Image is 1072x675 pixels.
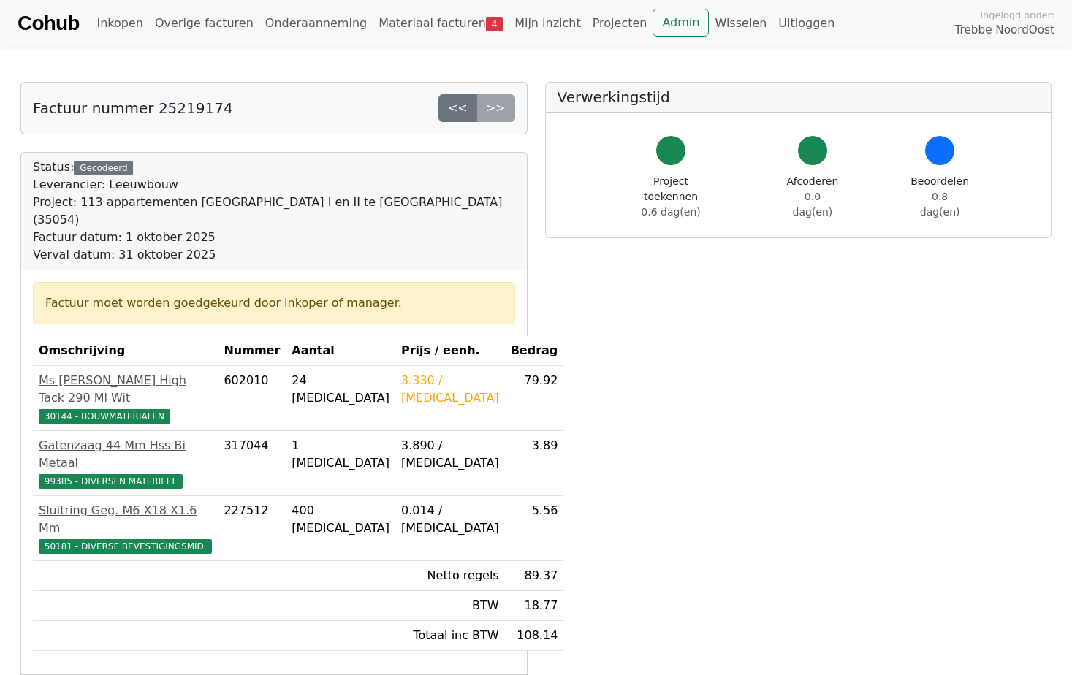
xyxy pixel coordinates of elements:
[401,437,499,472] div: 3.890 / [MEDICAL_DATA]
[785,174,841,220] div: Afcoderen
[505,431,564,496] td: 3.89
[401,372,499,407] div: 3.330 / [MEDICAL_DATA]
[33,159,515,264] div: Status:
[395,621,505,651] td: Totaal inc BTW
[33,229,515,246] div: Factuur datum: 1 oktober 2025
[33,99,233,117] h5: Factuur nummer 25219174
[505,336,564,366] th: Bedrag
[39,372,212,424] a: Ms [PERSON_NAME] High Tack 290 Ml Wit30144 - BOUWMATERIALEN
[438,94,477,122] a: <<
[793,191,833,218] span: 0.0 dag(en)
[395,591,505,621] td: BTW
[505,561,564,591] td: 89.37
[955,22,1054,39] span: Trebbe NoordOost
[505,591,564,621] td: 18.77
[149,9,259,38] a: Overige facturen
[39,474,183,489] span: 99385 - DIVERSEN MATERIEEL
[74,161,133,175] div: Gecodeerd
[39,409,170,424] span: 30144 - BOUWMATERIALEN
[641,206,700,218] span: 0.6 dag(en)
[911,174,969,220] div: Beoordelen
[33,336,218,366] th: Omschrijving
[218,496,286,561] td: 227512
[509,9,587,38] a: Mijn inzicht
[218,336,286,366] th: Nummer
[920,191,960,218] span: 0.8 dag(en)
[39,502,212,554] a: Sluitring Geg. M6 X18 X1.6 Mm50181 - DIVERSE BEVESTIGINGSMID.
[628,174,715,220] div: Project toekennen
[395,336,505,366] th: Prijs / eenh.
[18,6,79,41] a: Cohub
[39,372,212,407] div: Ms [PERSON_NAME] High Tack 290 Ml Wit
[587,9,653,38] a: Projecten
[486,17,503,31] span: 4
[401,502,499,537] div: 0.014 / [MEDICAL_DATA]
[292,437,389,472] div: 1 [MEDICAL_DATA]
[558,88,1040,106] h5: Verwerkingstijd
[373,9,509,38] a: Materiaal facturen4
[33,176,515,194] div: Leverancier: Leeuwbouw
[33,246,515,264] div: Verval datum: 31 oktober 2025
[653,9,709,37] a: Admin
[505,496,564,561] td: 5.56
[218,431,286,496] td: 317044
[39,437,212,472] div: Gatenzaag 44 Mm Hss Bi Metaal
[292,502,389,537] div: 400 [MEDICAL_DATA]
[709,9,772,38] a: Wisselen
[980,8,1054,22] span: Ingelogd onder:
[39,502,212,537] div: Sluitring Geg. M6 X18 X1.6 Mm
[395,561,505,591] td: Netto regels
[259,9,373,38] a: Onderaanneming
[33,194,515,229] div: Project: 113 appartementen [GEOGRAPHIC_DATA] I en II te [GEOGRAPHIC_DATA] (35054)
[45,294,503,312] div: Factuur moet worden goedgekeurd door inkoper of manager.
[286,336,395,366] th: Aantal
[772,9,840,38] a: Uitloggen
[292,372,389,407] div: 24 [MEDICAL_DATA]
[218,366,286,431] td: 602010
[39,539,212,554] span: 50181 - DIVERSE BEVESTIGINGSMID.
[91,9,148,38] a: Inkopen
[39,437,212,489] a: Gatenzaag 44 Mm Hss Bi Metaal99385 - DIVERSEN MATERIEEL
[505,621,564,651] td: 108.14
[505,366,564,431] td: 79.92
